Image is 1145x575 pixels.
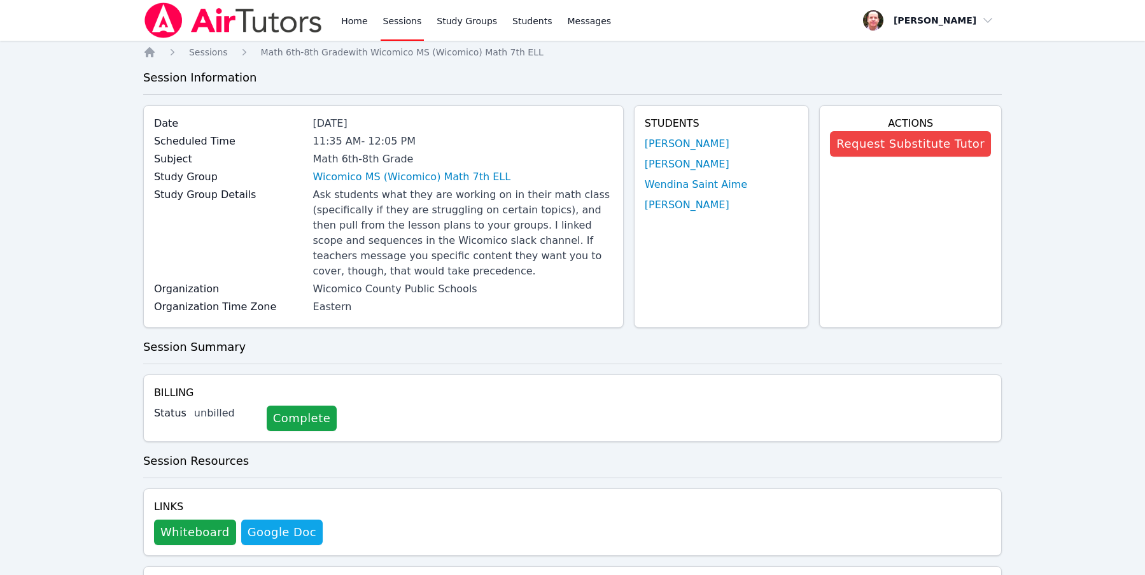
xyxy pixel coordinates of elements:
a: [PERSON_NAME] [645,197,729,213]
span: Messages [568,15,612,27]
a: [PERSON_NAME] [645,157,729,172]
nav: Breadcrumb [143,46,1002,59]
div: Ask students what they are working on in their math class (specifically if they are struggling on... [313,187,613,279]
h3: Session Summary [143,338,1002,356]
img: Air Tutors [143,3,323,38]
a: [PERSON_NAME] [645,136,729,152]
label: Status [154,406,186,421]
button: Request Substitute Tutor [830,131,991,157]
div: unbilled [194,406,256,421]
label: Study Group Details [154,187,306,202]
div: Eastern [313,299,613,315]
div: 11:35 AM - 12:05 PM [313,134,613,149]
h4: Students [645,116,799,131]
h4: Actions [830,116,991,131]
a: Wicomico MS (Wicomico) Math 7th ELL [313,169,511,185]
a: Wendina Saint Aime [645,177,747,192]
h4: Billing [154,385,991,401]
span: Math 6th-8th Grade with Wicomico MS (Wicomico) Math 7th ELL [261,47,544,57]
label: Organization Time Zone [154,299,306,315]
a: Complete [267,406,337,431]
div: Math 6th-8th Grade [313,152,613,167]
a: Sessions [189,46,228,59]
h3: Session Information [143,69,1002,87]
h4: Links [154,499,323,515]
a: Google Doc [241,520,323,545]
label: Scheduled Time [154,134,306,149]
button: Whiteboard [154,520,236,545]
label: Date [154,116,306,131]
label: Study Group [154,169,306,185]
a: Math 6th-8th Gradewith Wicomico MS (Wicomico) Math 7th ELL [261,46,544,59]
h3: Session Resources [143,452,1002,470]
label: Subject [154,152,306,167]
span: Sessions [189,47,228,57]
div: Wicomico County Public Schools [313,281,613,297]
div: [DATE] [313,116,613,131]
label: Organization [154,281,306,297]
